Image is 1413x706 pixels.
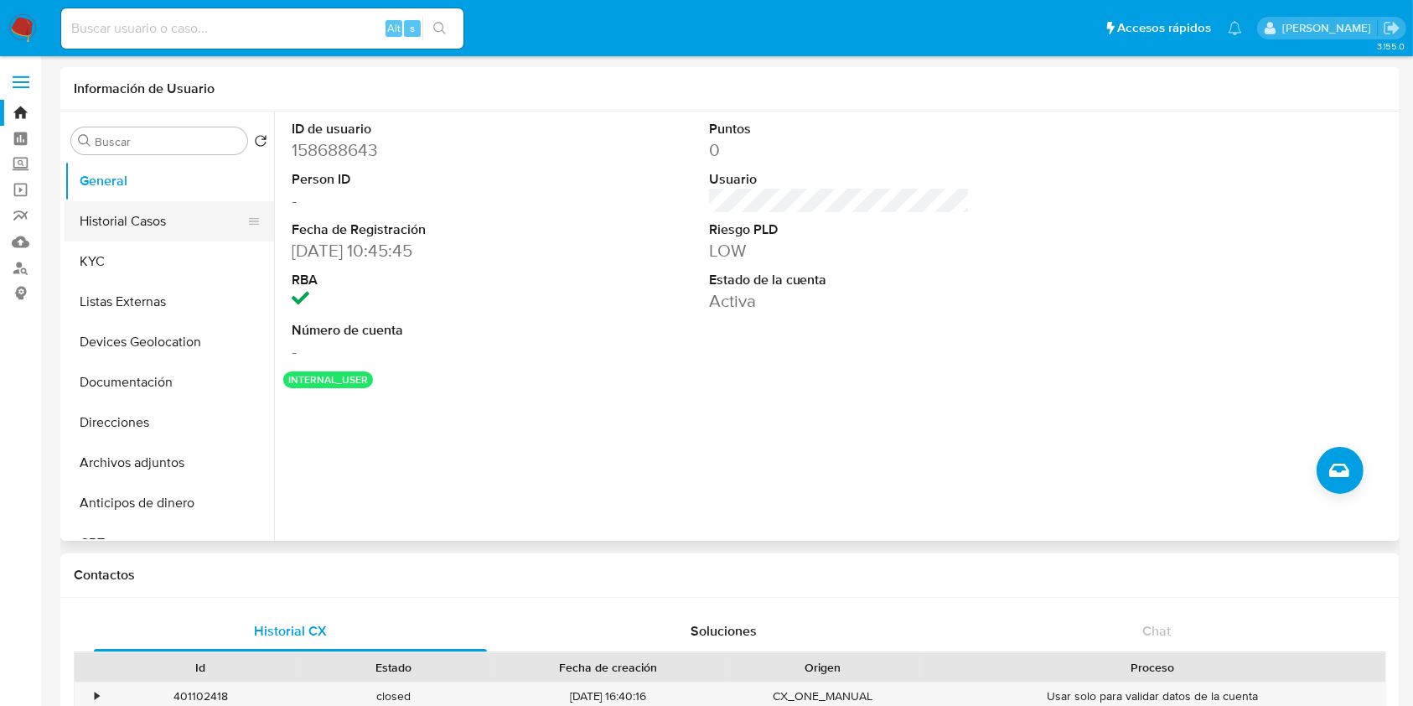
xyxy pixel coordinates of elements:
[709,120,970,138] dt: Puntos
[65,161,274,201] button: General
[691,621,757,641] span: Soluciones
[288,376,368,383] button: internal_user
[65,443,274,483] button: Archivos adjuntos
[292,340,553,363] dd: -
[65,362,274,402] button: Documentación
[95,688,99,704] div: •
[292,189,553,212] dd: -
[387,20,401,36] span: Alt
[709,170,970,189] dt: Usuario
[292,239,553,262] dd: [DATE] 10:45:45
[709,138,970,162] dd: 0
[1142,621,1171,641] span: Chat
[65,483,274,523] button: Anticipos de dinero
[292,138,553,162] dd: 158688643
[1228,21,1242,35] a: Notificaciones
[1282,20,1377,36] p: ivonne.perezonofre@mercadolibre.com.mx
[292,170,553,189] dt: Person ID
[422,17,457,40] button: search-icon
[709,271,970,289] dt: Estado de la cuenta
[65,201,261,241] button: Historial Casos
[95,134,241,149] input: Buscar
[61,18,463,39] input: Buscar usuario o caso...
[1117,19,1211,37] span: Accesos rápidos
[1383,19,1400,37] a: Salir
[931,659,1374,676] div: Proceso
[709,221,970,239] dt: Riesgo PLD
[738,659,908,676] div: Origen
[410,20,415,36] span: s
[78,134,91,148] button: Buscar
[74,80,215,97] h1: Información de Usuario
[709,239,970,262] dd: LOW
[65,402,274,443] button: Direcciones
[502,659,714,676] div: Fecha de creación
[116,659,286,676] div: Id
[254,134,267,153] button: Volver al orden por defecto
[709,289,970,313] dd: Activa
[292,120,553,138] dt: ID de usuario
[65,282,274,322] button: Listas Externas
[292,221,553,239] dt: Fecha de Registración
[292,271,553,289] dt: RBA
[254,621,327,641] span: Historial CX
[292,321,553,340] dt: Número de cuenta
[309,659,479,676] div: Estado
[74,567,1386,584] h1: Contactos
[65,523,274,563] button: CBT
[65,241,274,282] button: KYC
[65,322,274,362] button: Devices Geolocation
